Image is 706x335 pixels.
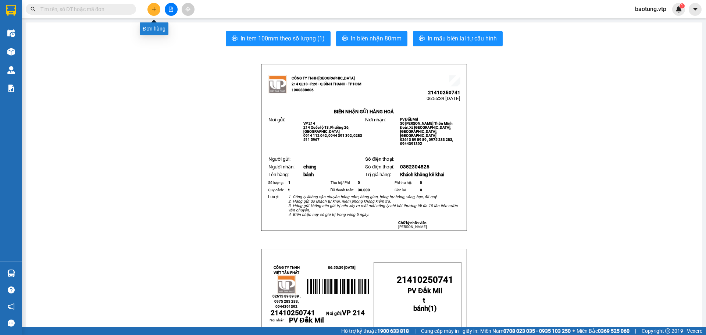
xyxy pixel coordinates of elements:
span: t [423,296,425,304]
span: Người nhận: [268,164,295,170]
strong: CÔNG TY TNHH VIỆT TÂN PHÁT [274,265,300,275]
img: icon-new-feature [675,6,682,13]
span: chung [303,164,317,170]
span: 06:55:39 [DATE] [70,33,104,39]
span: In tem 100mm theo số lượng (1) [240,34,325,43]
strong: Chữ ký nhân viên [398,221,427,225]
td: Thụ hộ/ Phí [329,179,357,186]
span: Hỗ trợ kỹ thuật: [341,327,409,335]
span: 21410250741 [397,275,453,285]
span: PV Đắk Mil [400,117,418,121]
strong: CÔNG TY TNHH [GEOGRAPHIC_DATA] 214 QL13 - P.26 - Q.BÌNH THẠNH - TP HCM 1900888606 [19,12,60,39]
span: PV Đắk Mil [74,51,92,56]
span: printer [419,35,425,42]
strong: BIÊN NHẬN GỬI HÀNG HOÁ [334,109,394,114]
span: 1 [288,181,290,185]
td: Quy cách: [267,186,287,194]
button: aim [182,3,195,16]
span: 0 [358,181,360,185]
span: Nơi nhận: [365,117,386,122]
span: bánh [303,172,314,177]
td: Nơi nhận: [270,317,289,331]
strong: 1900 633 818 [377,328,409,334]
span: | [635,327,636,335]
div: Đơn hàng [140,22,168,35]
span: file-add [168,7,174,12]
span: In biên nhận 80mm [351,34,402,43]
span: 06:55:39 [DATE] [328,265,356,270]
span: 1 [681,3,683,8]
td: Đã thanh toán: [329,186,357,194]
span: 1 [430,304,434,313]
input: Tìm tên, số ĐT hoặc mã đơn [40,5,127,13]
span: Cung cấp máy in - giấy in: [421,327,478,335]
span: Nơi gửi: [268,117,285,122]
td: Số lượng: [267,179,287,186]
img: warehouse-icon [7,66,15,74]
button: file-add [165,3,178,16]
span: Trị giá hàng: [365,172,391,177]
span: notification [8,303,15,310]
span: 214 Quốc lộ 13, Phường 26, [GEOGRAPHIC_DATA] [303,125,349,133]
span: 0914 112 042, 0944 391 392, 0283 511 5967 [303,133,362,142]
span: bánh [413,304,428,313]
td: Phí thu hộ: [393,179,419,186]
span: t [288,188,289,192]
span: 21410250741 [428,90,460,95]
span: 21410250741 [271,309,315,317]
span: 30.000 [358,188,370,192]
span: copyright [665,328,670,334]
span: Miền Bắc [577,327,630,335]
span: ⚪️ [573,329,575,332]
button: printerIn tem 100mm theo số lượng (1) [226,31,331,46]
span: 06:55:39 [DATE] [427,96,460,101]
span: 0 [420,188,422,192]
img: logo [268,75,287,93]
span: message [8,320,15,327]
span: [PERSON_NAME] [398,225,427,229]
span: baotung.vtp [629,4,672,14]
span: 0352304825 [400,164,429,170]
span: printer [232,35,238,42]
span: caret-down [692,6,699,13]
span: PV Đắk Mil [289,316,324,324]
button: caret-down [689,3,702,16]
span: Nơi gửi: [7,51,15,62]
span: printer [342,35,348,42]
sup: 1 [680,3,685,8]
span: plus [151,7,157,12]
strong: ( ) [413,296,437,313]
img: solution-icon [7,85,15,92]
span: Số điện thoại: [365,156,394,162]
span: | [414,327,416,335]
span: 21410250741 [71,28,104,33]
span: Nơi nhận: [56,51,68,62]
span: 0 [420,181,422,185]
span: search [31,7,36,12]
img: warehouse-icon [7,29,15,37]
img: logo [277,275,296,294]
span: Lưu ý: [268,195,279,199]
span: In mẫu biên lai tự cấu hình [428,34,497,43]
strong: 0369 525 060 [598,328,630,334]
span: 02613 89 89 89 , 0975 283 283, 0944391392 [400,138,453,146]
span: Người gửi: [268,156,290,162]
span: Tên hàng: [268,172,289,177]
span: VP 214 [303,121,315,125]
span: VP 214 [342,309,365,317]
span: Nơi gửi: [326,311,365,316]
button: printerIn biên nhận 80mm [336,31,407,46]
img: logo-vxr [6,5,16,16]
span: 02613 89 89 89 , 0975 283 283, 0944391392 [272,294,300,309]
span: aim [185,7,190,12]
span: Khách không kê khai [400,172,444,177]
img: warehouse-icon [7,48,15,56]
td: Còn lại: [393,186,419,194]
img: warehouse-icon [7,270,15,277]
em: 1. Công ty không vận chuyển hàng cấm, hàng gian, hàng hư hỏng, vàng, bạc, đá quý. 2. Hàng gửi do ... [288,195,458,217]
span: question-circle [8,286,15,293]
button: printerIn mẫu biên lai tự cấu hình [413,31,503,46]
span: 30 [PERSON_NAME] Thôn Minh Đoài, Xã [GEOGRAPHIC_DATA], [GEOGRAPHIC_DATA], [GEOGRAPHIC_DATA] [400,121,453,138]
span: Miền Nam [480,327,571,335]
img: logo [7,17,17,35]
